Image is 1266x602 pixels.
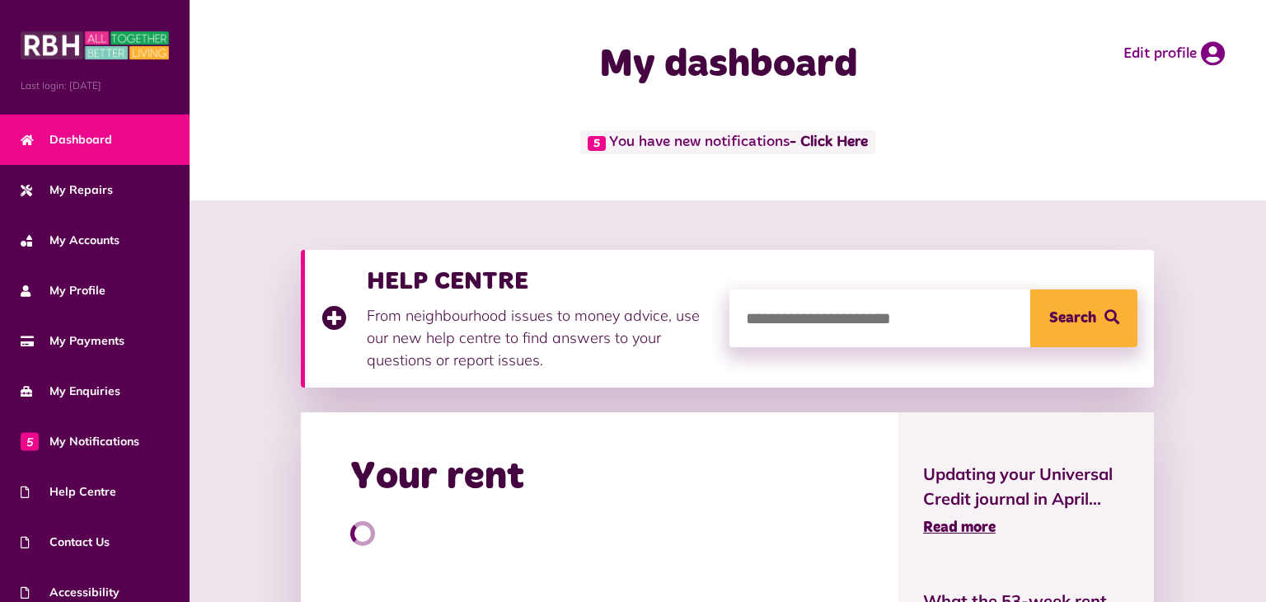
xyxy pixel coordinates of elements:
span: My Repairs [21,181,113,199]
a: Edit profile [1123,41,1225,66]
h2: Your rent [350,454,524,501]
span: Last login: [DATE] [21,78,169,93]
span: My Enquiries [21,383,120,400]
span: My Profile [21,282,105,299]
span: Updating your Universal Credit journal in April... [923,462,1129,511]
button: Search [1030,289,1137,347]
span: My Notifications [21,433,139,450]
a: Updating your Universal Credit journal in April... Read more [923,462,1129,539]
span: Help Centre [21,483,116,501]
span: My Accounts [21,232,120,249]
h3: HELP CENTRE [367,266,713,296]
span: Accessibility [21,584,120,601]
span: You have new notifications [580,130,875,154]
span: My Payments [21,332,124,350]
img: MyRBH [21,29,169,62]
span: 5 [21,432,39,450]
span: Search [1049,289,1096,347]
a: - Click Here [790,135,868,150]
span: 5 [588,136,606,151]
span: Contact Us [21,534,110,551]
h1: My dashboard [476,41,981,89]
p: From neighbourhood issues to money advice, use our new help centre to find answers to your questi... [367,304,713,371]
span: Dashboard [21,131,112,148]
span: Read more [923,520,996,535]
